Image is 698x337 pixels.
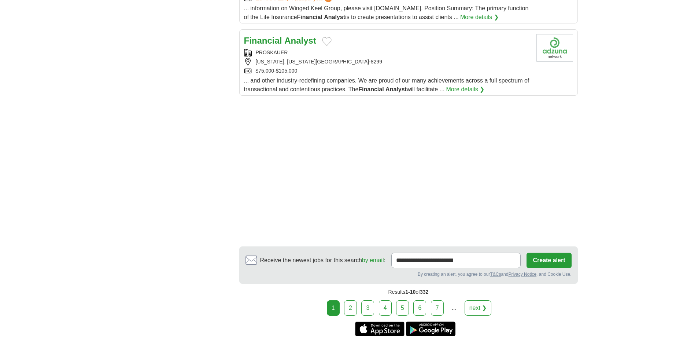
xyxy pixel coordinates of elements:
strong: Financial [358,86,384,92]
img: Company logo [536,34,573,62]
strong: Financial [297,14,322,20]
a: 2 [344,300,357,316]
div: By creating an alert, you agree to our and , and Cookie Use. [245,271,572,278]
a: Privacy Notice [508,272,536,277]
span: ... and other industry-redefining companies. We are proud of our many achievements across a full ... [244,77,529,92]
span: Receive the newest jobs for this search : [260,256,385,265]
a: Get the iPhone app [355,322,405,336]
div: [US_STATE], [US_STATE][GEOGRAPHIC_DATA]-8299 [244,58,531,66]
a: 6 [413,300,426,316]
button: Add to favorite jobs [322,37,332,46]
strong: Financial [244,36,282,45]
div: ... [447,301,461,315]
span: ... information on Winged Keel Group, please visit [DOMAIN_NAME]. Position Summary: The primary f... [244,5,529,20]
a: 5 [396,300,409,316]
strong: Analyst [284,36,316,45]
a: 7 [431,300,444,316]
a: Financial Analyst [244,36,316,45]
div: Results of [239,284,578,300]
a: Get the Android app [406,322,455,336]
a: by email [362,257,384,263]
button: Create alert [527,253,571,268]
span: 332 [420,289,428,295]
iframe: Ads by Google [239,102,578,241]
a: T&Cs [490,272,501,277]
strong: Analyst [324,14,345,20]
div: PROSKAUER [244,49,531,56]
a: 4 [379,300,392,316]
strong: Analyst [385,86,407,92]
span: 1-10 [405,289,416,295]
a: next ❯ [465,300,492,316]
a: More details ❯ [460,13,499,22]
div: $75,000-$105,000 [244,67,531,75]
a: 3 [361,300,374,316]
a: More details ❯ [446,85,484,94]
div: 1 [327,300,340,316]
